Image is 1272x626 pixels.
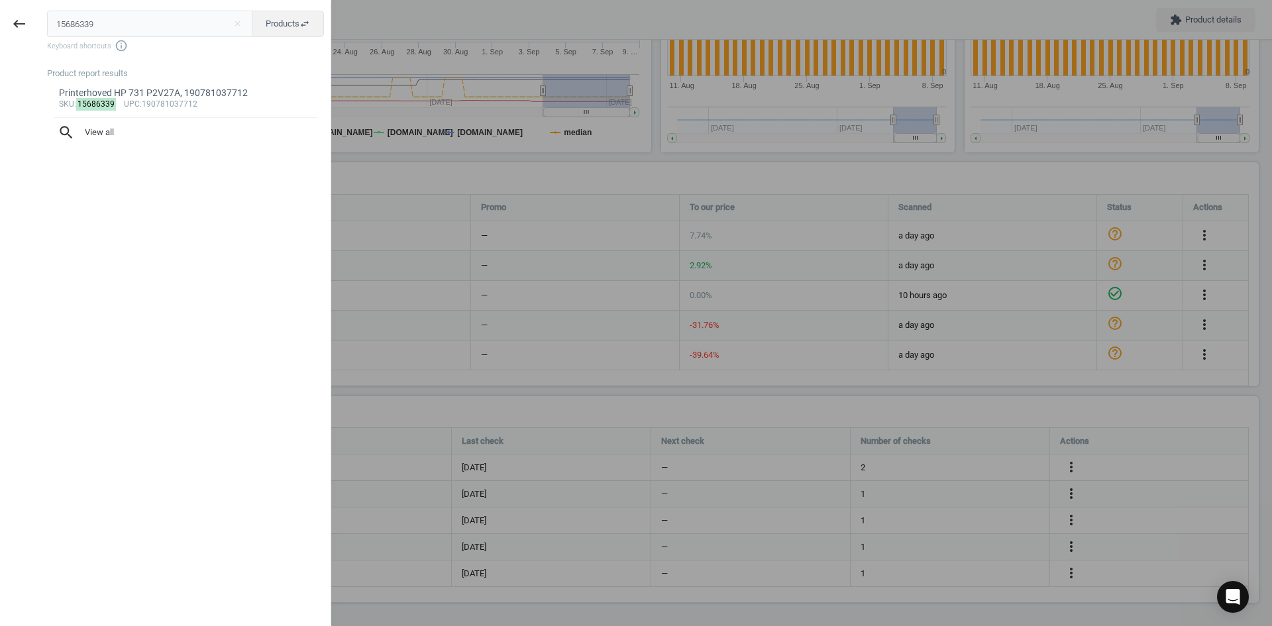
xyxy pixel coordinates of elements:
[252,11,324,37] button: Productsswap_horiz
[47,11,253,37] input: Enter the SKU or product name
[227,18,247,30] button: Close
[4,9,34,40] button: keyboard_backspace
[47,68,331,79] div: Product report results
[76,98,117,111] mark: 15686339
[1217,581,1249,613] div: Open Intercom Messenger
[266,18,310,30] span: Products
[47,118,324,147] button: searchView all
[11,16,27,32] i: keyboard_backspace
[59,99,74,109] span: sku
[115,39,128,52] i: info_outline
[58,124,313,141] span: View all
[47,39,324,52] span: Keyboard shortcuts
[59,99,313,110] div: : :190781037712
[299,19,310,29] i: swap_horiz
[58,124,75,141] i: search
[59,87,313,99] div: Printerhoved HP 731 P2V27A, 190781037712
[124,99,140,109] span: upc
